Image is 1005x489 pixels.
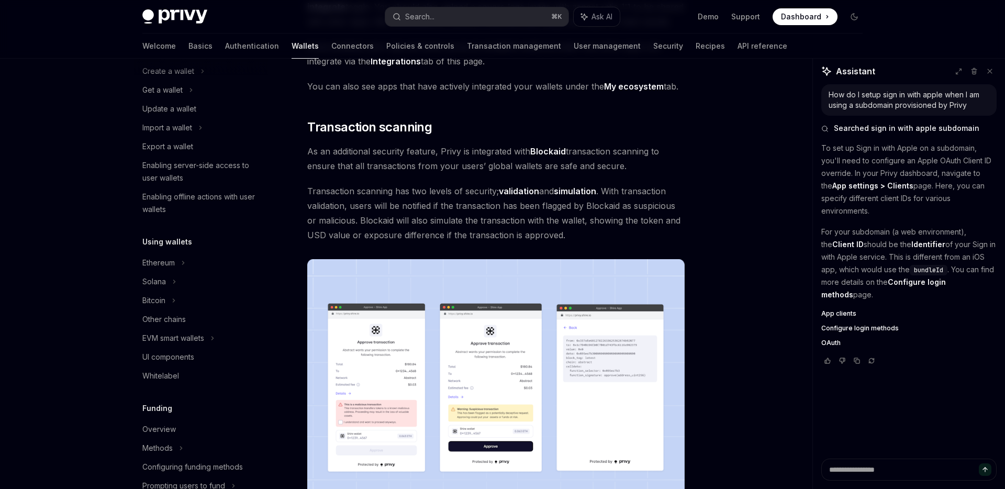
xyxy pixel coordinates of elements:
[142,121,192,134] div: Import a wallet
[134,366,268,385] a: Whitelabel
[405,10,434,23] div: Search...
[499,186,539,196] strong: validation
[911,240,945,249] strong: Identifier
[554,186,596,196] strong: simulation
[225,34,279,59] a: Authentication
[142,313,186,326] div: Other chains
[371,56,421,66] strong: Integrations
[551,13,562,21] span: ⌘ K
[142,103,196,115] div: Update a wallet
[832,240,864,249] strong: Client ID
[653,34,683,59] a: Security
[829,90,989,110] div: How do I setup sign in with apple when I am using a subdomain provisioned by Privy
[698,12,719,22] a: Demo
[331,34,374,59] a: Connectors
[142,370,179,382] div: Whitelabel
[307,119,432,136] span: Transaction scanning
[142,423,176,436] div: Overview
[134,187,268,219] a: Enabling offline actions with user wallets
[142,159,262,184] div: Enabling server-side access to user wallets
[134,156,268,187] a: Enabling server-side access to user wallets
[134,458,268,476] a: Configuring funding methods
[142,236,192,248] h5: Using wallets
[821,226,997,301] p: For your subdomain (a web environment), the should be the of your Sign in with Apple service. Thi...
[731,12,760,22] a: Support
[142,34,176,59] a: Welcome
[530,146,566,157] a: Blockaid
[781,12,821,22] span: Dashboard
[307,79,685,94] span: You can also see apps that have actively integrated your wallets under the tab.
[914,266,943,274] span: bundleId
[142,275,166,288] div: Solana
[591,12,612,22] span: Ask AI
[142,402,172,415] h5: Funding
[385,7,568,26] button: Search...⌘K
[142,461,243,473] div: Configuring funding methods
[821,324,997,332] a: Configure login methods
[574,7,620,26] button: Ask AI
[142,332,204,344] div: EVM smart wallets
[821,339,841,347] span: OAuth
[738,34,787,59] a: API reference
[307,144,685,173] span: As an additional security feature, Privy is integrated with transaction scanning to ensure that a...
[307,184,685,242] span: Transaction scanning has two levels of security; and . With transaction validation, users will be...
[142,191,262,216] div: Enabling offline actions with user wallets
[134,310,268,329] a: Other chains
[836,65,875,77] span: Assistant
[142,442,173,454] div: Methods
[134,137,268,156] a: Export a wallet
[821,309,856,318] span: App clients
[773,8,837,25] a: Dashboard
[142,140,193,153] div: Export a wallet
[467,34,561,59] a: Transaction management
[846,8,863,25] button: Toggle dark mode
[821,309,997,318] a: App clients
[834,123,979,134] span: Searched sign in with apple subdomain
[386,34,454,59] a: Policies & controls
[821,142,997,217] p: To set up Sign in with Apple on a subdomain, you'll need to configure an Apple OAuth Client ID ov...
[821,277,946,299] strong: Configure login methods
[134,99,268,118] a: Update a wallet
[188,34,213,59] a: Basics
[821,324,899,332] span: Configure login methods
[142,351,194,363] div: UI components
[574,34,641,59] a: User management
[832,181,913,190] strong: App settings > Clients
[604,81,664,92] a: My ecosystem
[292,34,319,59] a: Wallets
[134,420,268,439] a: Overview
[142,257,175,269] div: Ethereum
[821,123,997,134] button: Searched sign in with apple subdomain
[371,56,421,67] a: Integrations
[142,84,183,96] div: Get a wallet
[134,348,268,366] a: UI components
[142,9,207,24] img: dark logo
[979,463,991,476] button: Send message
[821,339,997,347] a: OAuth
[142,294,165,307] div: Bitcoin
[696,34,725,59] a: Recipes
